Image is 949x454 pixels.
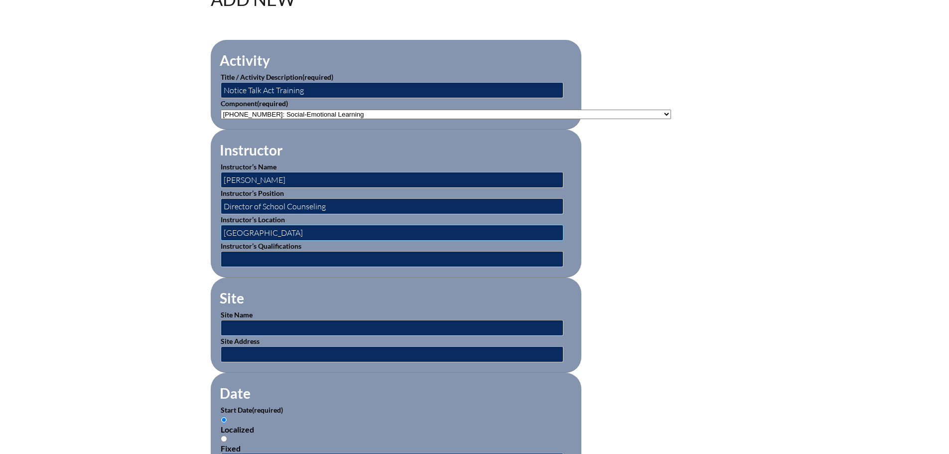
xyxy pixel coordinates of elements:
[221,215,285,224] label: Instructor’s Location
[221,406,283,414] label: Start Date
[221,189,284,197] label: Instructor’s Position
[219,52,271,69] legend: Activity
[219,290,245,306] legend: Site
[219,385,252,402] legend: Date
[221,242,301,250] label: Instructor’s Qualifications
[221,310,253,319] label: Site Name
[221,73,333,81] label: Title / Activity Description
[221,444,571,453] div: Fixed
[221,99,288,108] label: Component
[252,406,283,414] span: (required)
[221,425,571,434] div: Localized
[257,99,288,108] span: (required)
[219,142,283,158] legend: Instructor
[221,110,671,119] select: activity_component[data][]
[221,337,260,345] label: Site Address
[221,436,227,442] input: Fixed
[221,417,227,423] input: Localized
[221,162,276,171] label: Instructor’s Name
[302,73,333,81] span: (required)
